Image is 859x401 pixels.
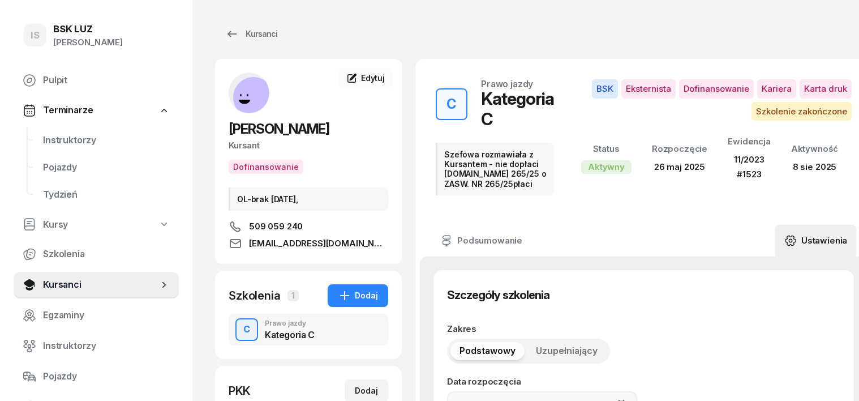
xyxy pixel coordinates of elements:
a: Terminarze [14,97,179,123]
div: Kursant [229,138,388,153]
div: 11/2023 #1523 [728,152,771,181]
span: Uzupełniający [536,344,598,359]
span: Kursanci [43,278,158,292]
span: 1 [287,290,299,301]
div: PKK [229,383,250,399]
div: Status [581,142,632,156]
span: Szkolenie zakończone [751,102,852,121]
span: Kursy [43,217,68,232]
div: Prawo jazdy [265,320,315,327]
button: Dofinansowanie [229,160,303,174]
span: IS [31,31,40,40]
a: 509 059 240 [229,220,388,233]
h3: Szczegóły szkolenia [447,286,549,304]
div: Kategoria C [265,330,315,339]
span: Dofinansowanie [679,79,754,99]
div: Dodaj [355,384,378,398]
span: Edytuj [361,73,385,83]
span: Pulpit [43,73,170,88]
button: Uzupełniający [527,342,607,360]
a: Kursanci [14,271,179,298]
div: Szkolenia [229,288,281,304]
span: [EMAIL_ADDRESS][DOMAIN_NAME] [249,237,388,250]
button: C [436,88,467,120]
span: Szkolenia [43,247,170,262]
a: Pulpit [14,67,179,94]
div: [PERSON_NAME] [53,35,123,50]
a: Kursy [14,212,179,238]
a: Instruktorzy [34,127,179,154]
button: C [235,318,258,341]
a: Szkolenia [14,241,179,268]
span: Karta druk [800,79,852,99]
a: Pojazdy [14,363,179,390]
span: [PERSON_NAME] [229,121,329,137]
span: Pojazdy [43,369,170,384]
a: [EMAIL_ADDRESS][DOMAIN_NAME] [229,237,388,250]
button: CPrawo jazdyKategoria C [229,314,388,345]
div: Aktywność [791,142,839,156]
div: Ewidencja [728,134,771,149]
div: 8 sie 2025 [791,160,839,174]
a: Podsumowanie [431,225,531,257]
a: Edytuj [338,68,393,88]
div: BSK LUZ [53,24,123,34]
div: C [239,320,255,339]
span: Terminarze [43,103,93,118]
button: Podstawowy [450,342,525,360]
span: Tydzień [43,187,170,202]
a: Ustawienia [775,225,856,257]
button: Dodaj [328,284,388,307]
span: 26 maj 2025 [654,161,705,172]
div: C [442,93,461,116]
div: Dodaj [338,289,378,302]
a: Kursanci [215,23,287,45]
div: Prawo jazdy [481,79,533,88]
span: Instruktorzy [43,133,170,148]
span: 509 059 240 [249,220,303,233]
span: BSK [592,79,618,99]
div: OL-brak [DATE], [229,187,388,211]
div: Kategoria C [481,88,554,129]
span: Podstawowy [459,344,516,359]
span: Pojazdy [43,160,170,175]
a: Tydzień [34,181,179,208]
button: BSKEksternistaDofinansowanieKarieraKarta drukSzkolenie zakończone [568,79,852,121]
span: Egzaminy [43,308,170,323]
div: Kursanci [225,27,277,41]
span: Eksternista [621,79,676,99]
a: Pojazdy [34,154,179,181]
a: Instruktorzy [14,332,179,360]
span: Instruktorzy [43,339,170,353]
div: Aktywny [581,160,632,174]
div: Szefowa rozmawiała z Kursantem - nie dopłaci [DOMAIN_NAME] 265/25 o ZASW. NR 265/25płaci [436,143,554,195]
div: Rozpoczęcie [652,142,707,156]
a: Egzaminy [14,302,179,329]
span: Kariera [757,79,796,99]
